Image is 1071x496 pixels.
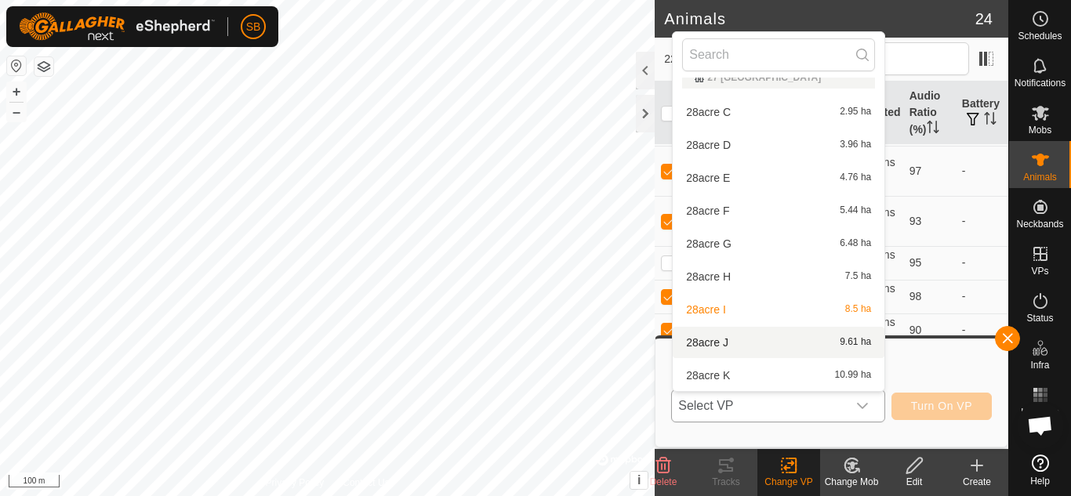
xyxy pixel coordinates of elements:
[34,57,53,76] button: Map Layers
[266,476,325,490] a: Privacy Policy
[909,324,922,336] span: 90
[673,294,884,325] li: 28acre I
[1030,476,1050,486] span: Help
[975,7,993,31] span: 24
[343,476,389,490] a: Contact Us
[7,56,26,75] button: Reset Map
[650,476,677,487] span: Delete
[956,313,1008,347] td: -
[883,475,946,489] div: Edit
[686,337,728,348] span: 28acre J
[820,475,883,489] div: Change Mob
[1017,402,1064,449] div: Open chat
[630,472,648,489] button: i
[984,114,997,127] p-sorticon: Activate to sort
[673,261,884,292] li: 28acre H
[956,146,1008,196] td: -
[845,304,871,315] span: 8.5 ha
[686,139,731,150] span: 28acre D
[686,205,729,216] span: 28acre F
[686,107,731,118] span: 28acre C
[911,400,972,412] span: Turn On VP
[673,162,884,194] li: 28acre E
[19,13,215,41] img: Gallagher Logo
[840,238,871,249] span: 6.48 ha
[664,9,975,28] h2: Animals
[7,103,26,121] button: –
[840,172,871,183] span: 4.76 ha
[847,390,878,422] div: dropdown trigger
[673,327,884,358] li: 28acre J
[1021,407,1059,417] span: Heatmap
[909,215,922,227] span: 93
[686,172,730,183] span: 28acre E
[637,473,641,487] span: i
[1030,360,1049,370] span: Infra
[956,246,1008,280] td: -
[956,280,1008,313] td: -
[840,107,871,118] span: 2.95 ha
[1009,448,1071,492] a: Help
[835,370,872,381] span: 10.99 ha
[946,475,1008,489] div: Create
[695,73,862,82] div: 27 [GEOGRAPHIC_DATA]
[1029,125,1051,135] span: Mobs
[1015,78,1066,88] span: Notifications
[246,19,261,35] span: SB
[757,475,820,489] div: Change VP
[909,290,922,302] span: 98
[686,271,731,282] span: 28acre H
[1018,31,1062,41] span: Schedules
[903,81,956,145] th: Audio Ratio (%)
[956,81,1008,145] th: Battery
[891,393,992,420] button: Turn On VP
[909,165,922,177] span: 97
[840,205,871,216] span: 5.44 ha
[927,123,939,136] p-sorticon: Activate to sort
[909,256,922,269] span: 95
[956,196,1008,246] td: -
[664,51,779,67] span: 22 selected of 24
[686,304,726,315] span: 28acre I
[695,475,757,489] div: Tracks
[7,82,26,101] button: +
[1031,266,1048,276] span: VPs
[845,271,871,282] span: 7.5 ha
[840,139,871,150] span: 3.96 ha
[1023,172,1057,182] span: Animals
[673,195,884,226] li: 28acre F
[686,238,732,249] span: 28acre G
[673,129,884,161] li: 28acre D
[682,38,875,71] input: Search
[673,360,884,391] li: 28acre K
[1026,313,1053,323] span: Status
[1016,219,1063,229] span: Neckbands
[672,390,846,422] span: Select VP
[673,96,884,128] li: 28acre C
[673,228,884,259] li: 28acre G
[840,337,871,348] span: 9.61 ha
[686,370,730,381] span: 28acre K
